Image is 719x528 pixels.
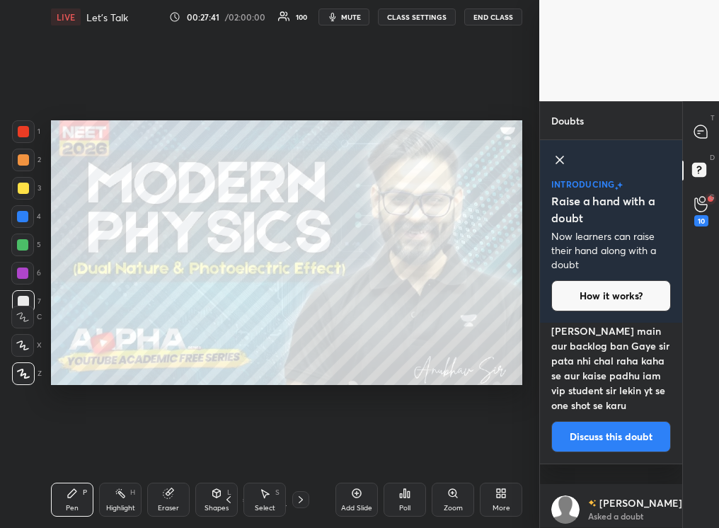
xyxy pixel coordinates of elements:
[378,8,456,25] button: CLASS SETTINGS
[11,234,41,256] div: 5
[599,498,682,509] p: [PERSON_NAME]
[709,192,715,202] p: G
[227,489,231,496] div: L
[255,505,275,512] div: Select
[710,152,715,163] p: D
[341,12,361,22] span: mute
[12,362,42,385] div: Z
[11,205,41,228] div: 4
[205,505,229,512] div: Shapes
[551,421,671,452] button: Discuss this doubt
[130,489,135,496] div: H
[12,177,41,200] div: 3
[83,489,87,496] div: P
[275,489,280,496] div: S
[615,186,619,190] img: small-star.76a44327.svg
[11,306,42,328] div: C
[711,113,715,123] p: T
[694,215,708,226] div: 10
[158,505,179,512] div: Eraser
[296,13,307,21] div: 100
[588,510,643,522] p: Asked a doubt
[551,229,671,272] p: Now learners can raise their hand along with a doubt
[551,280,671,311] button: How it works?
[588,500,597,507] img: no-rating-badge.077c3623.svg
[493,505,510,512] div: More
[12,149,41,171] div: 2
[551,495,580,524] img: default.png
[12,120,40,143] div: 1
[399,505,410,512] div: Poll
[540,102,595,139] p: Doubts
[551,294,671,413] h4: Sir i have joined late so backlog cover karne [PERSON_NAME] main aur backlog ban Gaye sir pata nh...
[464,8,522,25] button: End Class
[318,8,369,25] button: mute
[444,505,463,512] div: Zoom
[51,8,81,25] div: LIVE
[86,11,128,24] h4: Let's Talk
[11,334,42,357] div: X
[551,193,671,226] h5: Raise a hand with a doubt
[551,180,615,188] p: introducing
[617,182,623,188] img: large-star.026637fe.svg
[12,290,41,313] div: 7
[540,323,682,527] div: grid
[66,505,79,512] div: Pen
[106,505,135,512] div: Highlight
[11,262,41,285] div: 6
[341,505,372,512] div: Add Slide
